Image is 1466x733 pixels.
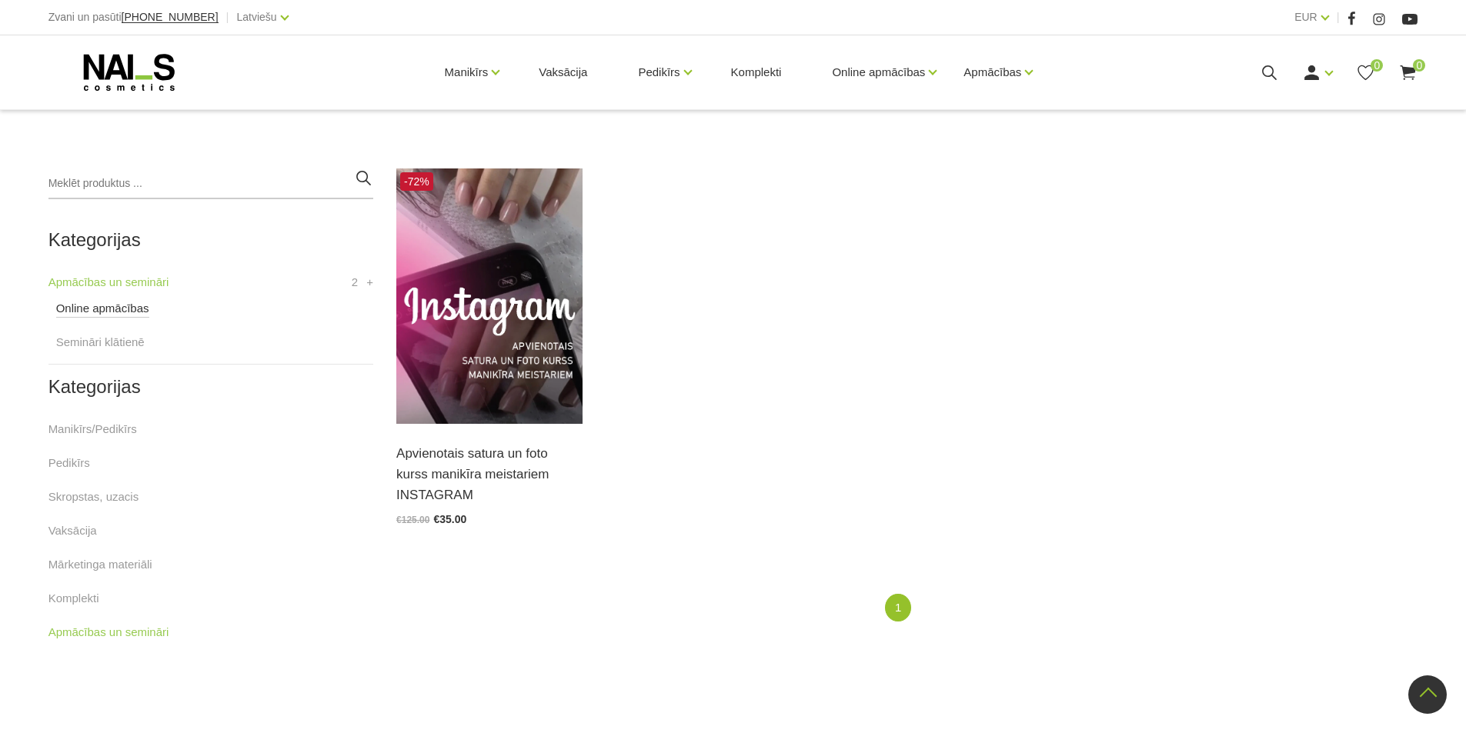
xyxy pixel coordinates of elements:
a: Mārketinga materiāli [48,555,152,574]
a: Apmācības [963,42,1021,103]
a: Manikīrs/Pedikīrs [48,420,137,438]
span: | [226,8,229,27]
a: Vaksācija [526,35,599,109]
a: Online apmācības [56,299,149,318]
span: 0 [1413,59,1425,72]
h2: Kategorijas [48,377,373,397]
a: Komplekti [48,589,99,608]
span: 0 [1371,59,1383,72]
a: Apmācības un semināri [48,273,169,292]
a: [PHONE_NUMBER] [122,12,219,23]
img: Online apmācību kurss ir veidots, lai palīdzētu manikīra meistariem veidot vizuāli estētisku un p... [396,168,582,424]
span: €125.00 [396,515,429,525]
a: + [366,273,373,292]
a: 0 [1398,63,1418,82]
div: Zvani un pasūti [48,8,219,27]
a: 1 [885,594,911,622]
span: -72% [400,172,433,191]
a: Latviešu [237,8,277,26]
a: Online apmācības [832,42,925,103]
a: EUR [1294,8,1317,26]
input: Meklēt produktus ... [48,168,373,199]
span: | [1337,8,1340,27]
a: Pedikīrs [638,42,680,103]
a: 0 [1356,63,1375,82]
a: Semināri klātienē [56,333,145,352]
a: Apvienotais satura un foto kurss manikīra meistariem INSTAGRAM [396,443,582,506]
span: €35.00 [433,513,466,525]
a: Skropstas, uzacis [48,488,139,506]
a: Apmācības un semināri [48,623,169,641]
a: Komplekti [719,35,794,109]
nav: catalog-product-list [396,594,1418,622]
a: Vaksācija [48,521,97,540]
h2: Kategorijas [48,230,373,250]
span: [PHONE_NUMBER] [122,11,219,23]
a: Pedikīrs [48,454,90,472]
a: Manikīrs [445,42,489,103]
span: 2 [352,273,358,292]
